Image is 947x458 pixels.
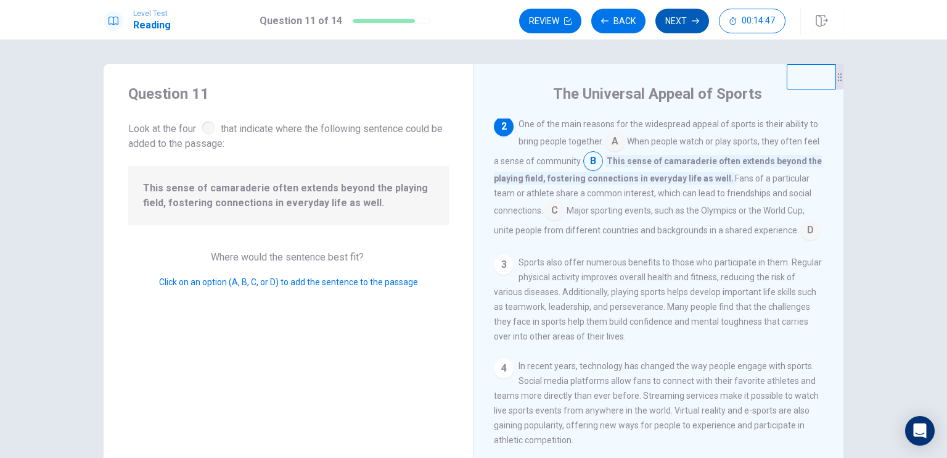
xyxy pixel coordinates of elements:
h1: Reading [133,18,171,33]
span: In recent years, technology has changed the way people engage with sports. Social media platforms... [494,361,819,445]
span: A [605,131,625,151]
div: 4 [494,359,514,378]
div: 2 [494,117,514,136]
button: 00:14:47 [719,9,785,33]
span: This sense of camaraderie often extends beyond the playing field, fostering connections in everyd... [143,181,434,210]
span: When people watch or play sports, they often feel a sense of community. [494,136,819,166]
span: Major sporting events, such as the Olympics or the World Cup, unite people from different countri... [494,206,805,235]
span: B [583,151,603,171]
span: Where would the sentence best fit? [211,251,366,263]
span: C [544,201,564,220]
button: Next [655,9,709,33]
div: 3 [494,255,514,275]
button: Back [591,9,646,33]
span: Click on an option (A, B, C, or D) to add the sentence to the passage [159,277,418,287]
span: 00:14:47 [742,16,775,26]
span: This sense of camaraderie often extends beyond the playing field, fostering connections in everyd... [494,155,822,185]
span: Look at the four that indicate where the following sentence could be added to the passage: [128,119,449,151]
button: Review [519,9,581,33]
h4: The Universal Appeal of Sports [553,84,762,104]
span: One of the main reasons for the widespread appeal of sports is their ability to bring people toge... [519,119,818,146]
span: Level Test [133,9,171,18]
span: Sports also offer numerous benefits to those who participate in them. Regular physical activity i... [494,257,822,341]
span: D [800,220,820,240]
span: Fans of a particular team or athlete share a common interest, which can lead to friendships and s... [494,173,811,215]
h4: Question 11 [128,84,449,104]
div: Open Intercom Messenger [905,416,935,446]
h1: Question 11 of 14 [260,14,342,28]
